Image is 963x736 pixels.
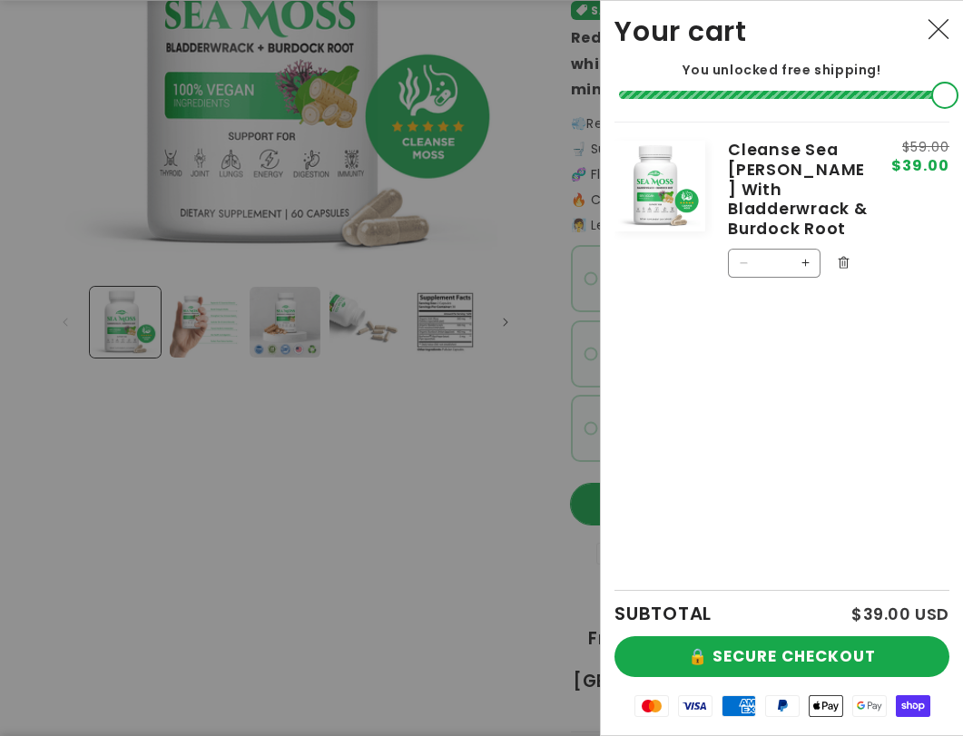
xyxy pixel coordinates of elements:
[614,636,949,677] button: 🔒 SECURE CHECKOUT
[830,249,857,276] button: Remove Cleanse Sea Moss With Bladderwrack & Burdock Root
[891,159,949,173] span: $39.00
[891,141,949,153] s: $59.00
[614,604,712,623] h2: SUBTOTAL
[614,62,949,78] p: You unlocked free shipping!
[728,141,868,239] a: Cleanse Sea [PERSON_NAME] With Bladderwrack & Burdock Root
[758,249,791,278] input: Quantity for Cleanse Sea Moss With Bladderwrack &amp; Burdock Root
[851,606,949,623] p: $39.00 USD
[919,10,958,50] button: Close
[614,15,747,48] h2: Your cart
